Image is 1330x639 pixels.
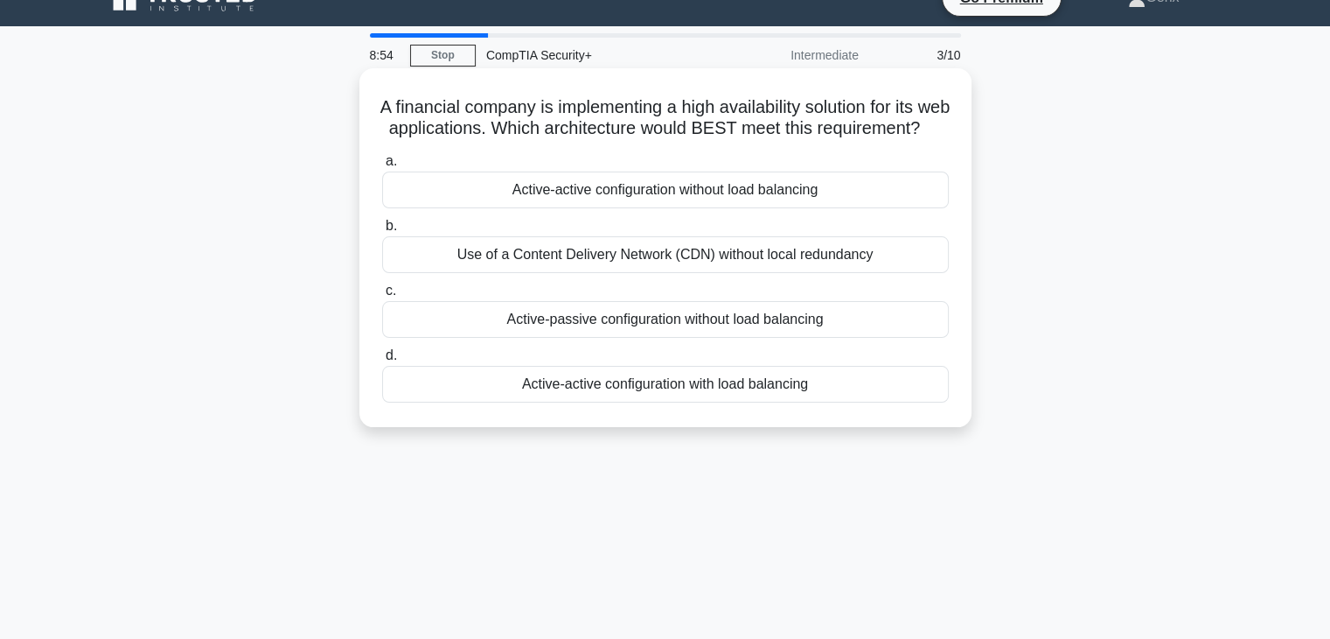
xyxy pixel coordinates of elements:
div: Active-active configuration without load balancing [382,172,949,208]
div: 3/10 [869,38,971,73]
div: Intermediate [716,38,869,73]
div: Active-active configuration with load balancing [382,366,949,403]
h5: A financial company is implementing a high availability solution for its web applications. Which ... [380,96,950,140]
div: Active-passive configuration without load balancing [382,301,949,338]
div: CompTIA Security+ [476,38,716,73]
div: 8:54 [359,38,410,73]
span: d. [386,348,397,362]
a: Stop [410,45,476,67]
div: Use of a Content Delivery Network (CDN) without local redundancy [382,236,949,273]
span: c. [386,283,396,298]
span: a. [386,153,397,168]
span: b. [386,218,397,233]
